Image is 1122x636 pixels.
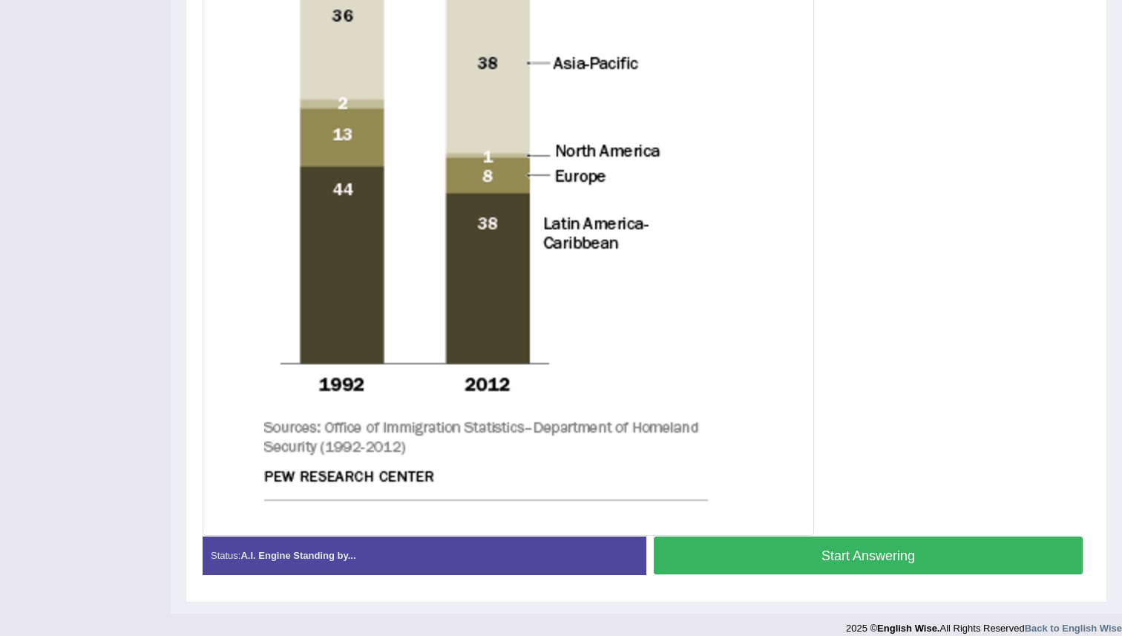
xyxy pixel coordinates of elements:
[846,614,1122,635] div: 2025 © All Rights Reserved
[203,537,646,574] div: Status:
[877,623,939,634] strong: English Wise.
[1025,623,1122,634] a: Back to English Wise
[240,550,355,561] strong: A.I. Engine Standing by...
[654,537,1083,574] button: Start Answering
